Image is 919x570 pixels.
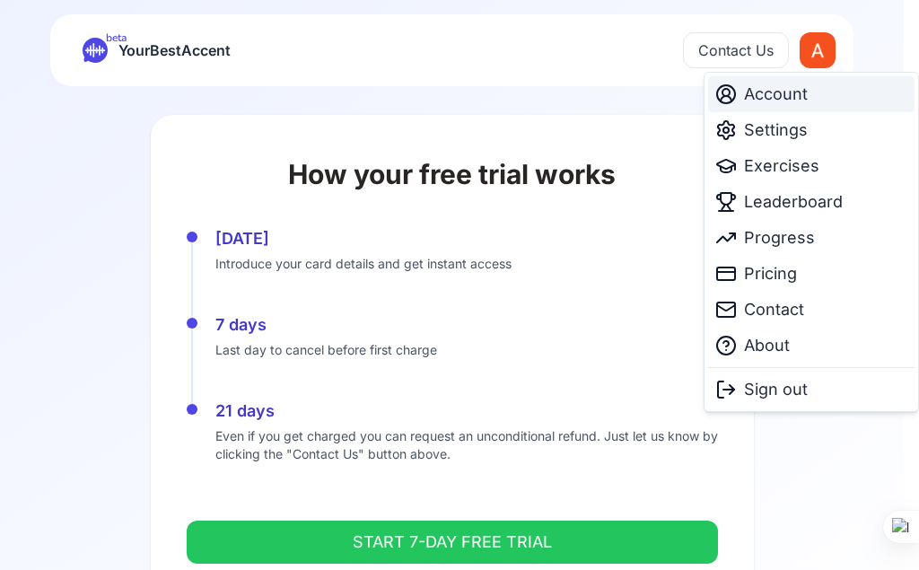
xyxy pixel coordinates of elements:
span: Pricing [744,261,797,286]
span: About [744,333,790,358]
span: Exercises [744,153,819,179]
span: Settings [744,118,808,143]
span: Progress [744,225,815,250]
span: Sign out [744,377,808,402]
span: Account [744,82,808,107]
span: Leaderboard [744,189,843,215]
span: Contact [744,297,804,322]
